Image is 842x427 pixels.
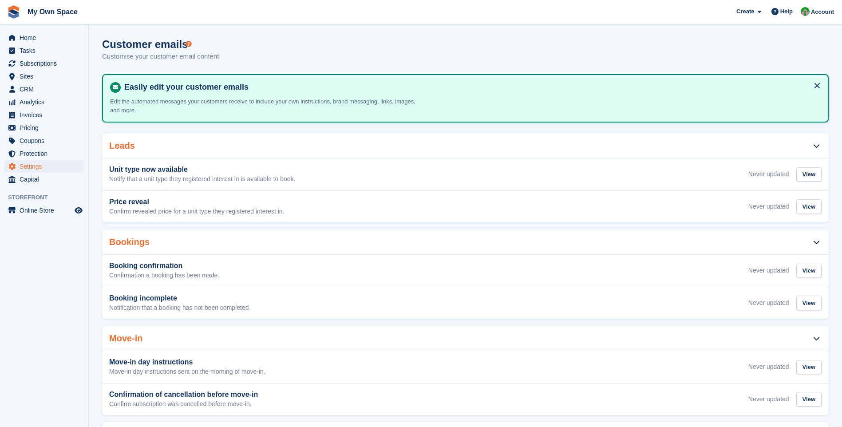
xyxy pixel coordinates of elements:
span: Coupons [20,134,73,147]
div: View [796,392,822,407]
span: Capital [20,173,73,186]
div: View [796,360,822,375]
div: View [796,264,822,278]
span: Online Store [20,204,73,217]
p: Move-in day instructions sent on the morning of move-in. [109,368,265,376]
a: menu [4,70,84,83]
a: Move-in day instructions Move-in day instructions sent on the morning of move-in. Never updated View [102,351,829,383]
div: View [796,199,822,214]
h2: Leads [109,141,135,151]
span: Home [20,32,73,44]
span: Invoices [20,109,73,121]
p: Confirm subscription was cancelled before move-in. [109,400,258,408]
span: Storefront [8,193,88,202]
span: Settings [20,160,73,173]
h2: Bookings [109,237,150,247]
a: menu [4,173,84,186]
a: menu [4,32,84,44]
a: menu [4,109,84,121]
a: menu [4,83,84,95]
p: Notify that a unit type they registered interest in is available to book. [109,175,295,183]
p: Edit the automated messages your customers receive to include your own instructions, brand messag... [110,97,421,115]
a: My Own Space [24,4,81,19]
img: stora-icon-8386f47178a22dfd0bd8f6a31ec36ba5ce8667c1dd55bd0f319d3a0aa187defe.svg [7,5,20,19]
div: Never updated [748,298,789,308]
h3: Confirmation of cancellation before move-in [109,391,258,399]
div: Tooltip anchor [185,40,193,48]
div: Never updated [748,395,789,404]
a: menu [4,122,84,134]
div: View [796,296,822,310]
a: Booking incomplete Notification that a booking has not been completed. Never updated View [102,287,829,319]
h3: Price reveal [109,198,285,206]
div: Never updated [748,266,789,275]
a: menu [4,147,84,160]
a: menu [4,96,84,108]
span: CRM [20,83,73,95]
h3: Move-in day instructions [109,358,265,366]
h3: Unit type now available [109,166,295,174]
a: Price reveal Confirm revealed price for a unit type they registered interest in. Never updated View [102,191,829,223]
span: Account [811,8,834,16]
h3: Booking incomplete [109,294,250,302]
div: Never updated [748,202,789,211]
h4: Easily edit your customer emails [121,82,821,92]
a: Confirmation of cancellation before move-in Confirm subscription was cancelled before move-in. Ne... [102,384,829,415]
a: menu [4,134,84,147]
p: Confirm revealed price for a unit type they registered interest in. [109,208,285,216]
h2: Move-in [109,333,143,344]
a: menu [4,204,84,217]
span: Protection [20,147,73,160]
span: Create [736,7,754,16]
span: Tasks [20,44,73,57]
span: Sites [20,70,73,83]
a: menu [4,57,84,70]
p: Notification that a booking has not been completed. [109,304,250,312]
h1: Customer emails [102,38,219,50]
span: Analytics [20,96,73,108]
a: Preview store [73,205,84,216]
span: Subscriptions [20,57,73,70]
span: Pricing [20,122,73,134]
img: Paula Harris [801,7,810,16]
div: View [796,167,822,182]
div: Never updated [748,362,789,372]
a: menu [4,44,84,57]
a: Unit type now available Notify that a unit type they registered interest in is available to book.... [102,158,829,190]
a: menu [4,160,84,173]
div: Never updated [748,170,789,179]
span: Help [780,7,793,16]
h3: Booking confirmation [109,262,219,270]
p: Customise your customer email content [102,51,219,62]
p: Confirmation a booking has been made. [109,272,219,280]
a: Booking confirmation Confirmation a booking has been made. Never updated View [102,255,829,287]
